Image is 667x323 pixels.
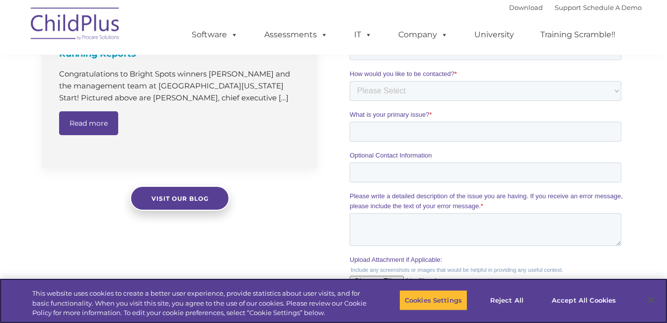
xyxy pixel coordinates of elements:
[476,290,538,311] button: Reject All
[59,111,118,135] a: Read more
[344,25,382,45] a: IT
[254,25,338,45] a: Assessments
[399,290,467,311] button: Cookies Settings
[509,3,543,11] a: Download
[530,25,625,45] a: Training Scramble!!
[583,3,642,11] a: Schedule A Demo
[26,0,125,50] img: ChildPlus by Procare Solutions
[464,25,524,45] a: University
[640,289,662,311] button: Close
[59,68,302,104] p: Congratulations to Bright Spots winners [PERSON_NAME] and the management team at [GEOGRAPHIC_DATA...
[555,3,581,11] a: Support
[388,25,458,45] a: Company
[182,25,248,45] a: Software
[130,186,229,211] a: Visit our blog
[509,3,642,11] font: |
[32,289,367,318] div: This website uses cookies to create a better user experience, provide statistics about user visit...
[151,195,208,202] span: Visit our blog
[546,290,621,311] button: Accept All Cookies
